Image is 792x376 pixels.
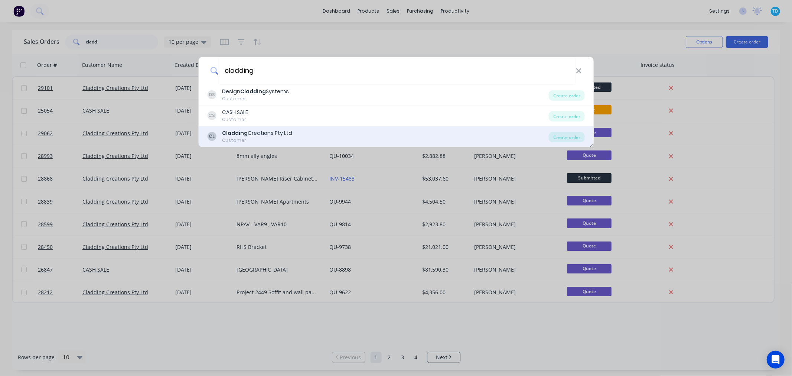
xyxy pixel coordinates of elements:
div: Design Systems [222,88,289,95]
div: Create order [549,111,585,121]
div: Open Intercom Messenger [767,351,785,369]
div: Creations Pty Ltd [222,129,292,137]
div: Create order [549,132,585,142]
div: Customer [222,137,292,144]
div: CASH SALE [222,108,248,116]
div: Create order [549,90,585,101]
div: DS [207,90,216,99]
input: Enter a customer name to create a new order... [218,57,576,85]
div: Customer [222,95,289,102]
b: Cladding [222,129,248,137]
b: Cladding [240,88,266,95]
div: CS [207,111,216,120]
div: Customer [222,116,248,123]
div: CL [207,132,216,141]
